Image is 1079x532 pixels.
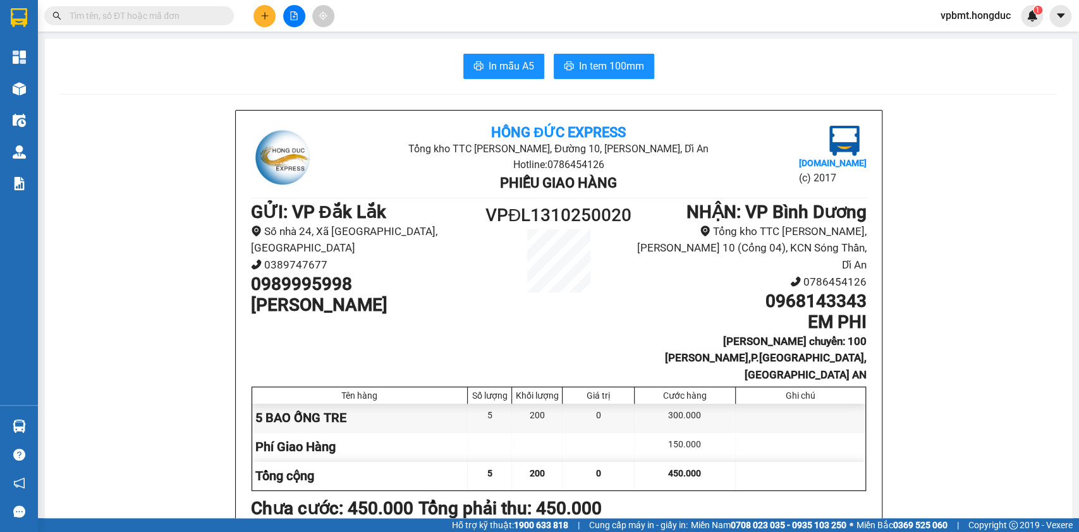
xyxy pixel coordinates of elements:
h1: [PERSON_NAME] [251,294,482,316]
input: Tìm tên, số ĐT hoặc mã đơn [70,9,219,23]
span: printer [473,61,484,73]
span: | [578,518,580,532]
sup: 1 [1033,6,1042,15]
div: 5 [468,404,512,432]
span: phone [790,276,801,287]
span: | [957,518,959,532]
h1: 0989995998 [251,274,482,295]
img: icon-new-feature [1027,10,1038,21]
img: warehouse-icon [13,420,26,433]
li: 0389747677 [251,257,482,274]
strong: 1900 633 818 [514,520,568,530]
strong: 0369 525 060 [893,520,948,530]
h1: VPĐL1310250020 [482,202,636,229]
span: Miền Nam [691,518,846,532]
img: logo.jpg [829,126,860,156]
span: caret-down [1055,10,1066,21]
span: ⚪️ [850,523,853,528]
span: Hỗ trợ kỹ thuật: [452,518,568,532]
span: 200 [530,468,545,478]
div: 300.000 [635,404,735,432]
b: [DOMAIN_NAME] [798,158,866,168]
span: Miền Bắc [856,518,948,532]
span: aim [319,11,327,20]
button: plus [253,5,276,27]
b: Chưa cước : 450.000 [251,498,413,519]
button: aim [312,5,334,27]
span: In mẫu A5 [489,58,534,74]
div: 150.000 [635,433,735,461]
b: Tổng phải thu: 450.000 [418,498,602,519]
strong: 0708 023 035 - 0935 103 250 [731,520,846,530]
button: printerIn mẫu A5 [463,54,544,79]
img: logo.jpg [251,126,314,189]
span: 0 [596,468,601,478]
span: Tổng cộng [255,468,314,483]
span: 5 [487,468,492,478]
div: Khối lượng [515,390,559,401]
span: message [13,505,25,517]
span: phone [251,259,262,270]
b: [PERSON_NAME] chuyển: 100 [PERSON_NAME],P.[GEOGRAPHIC_DATA],[GEOGRAPHIC_DATA] AN [665,335,867,381]
button: caret-down [1049,5,1071,27]
span: file-add [290,11,298,20]
button: file-add [283,5,305,27]
li: Hotline: 0786454126 [353,157,764,172]
div: 200 [512,404,563,432]
li: Tổng kho TTC [PERSON_NAME], [PERSON_NAME] 10 (Cổng 04), KCN Sóng Thần, Dĩ An [635,223,866,274]
span: notification [13,477,25,489]
img: warehouse-icon [13,114,26,127]
span: question-circle [13,449,25,461]
h1: EM PHI [635,311,866,333]
img: logo-vxr [11,8,27,27]
div: Giá trị [566,390,631,401]
span: environment [251,226,262,236]
b: GỬI : VP Đắk Lắk [251,202,386,222]
b: Phiếu giao hàng [500,175,617,191]
li: Số nhà 24, Xã [GEOGRAPHIC_DATA], [GEOGRAPHIC_DATA] [251,223,482,257]
div: 0 [563,404,635,432]
span: Cung cấp máy in - giấy in: [589,518,688,532]
div: 5 BAO ỐNG TRE [252,404,468,432]
h1: 0968143343 [635,291,866,312]
span: 1 [1035,6,1040,15]
b: Hồng Đức Express [491,124,626,140]
img: solution-icon [13,177,26,190]
span: 450.000 [668,468,701,478]
li: Tổng kho TTC [PERSON_NAME], Đường 10, [PERSON_NAME], Dĩ An [353,141,764,157]
img: dashboard-icon [13,51,26,64]
span: printer [564,61,574,73]
img: warehouse-icon [13,82,26,95]
div: Tên hàng [255,390,465,401]
li: (c) 2017 [798,170,866,186]
b: NHẬN : VP Bình Dương [686,202,867,222]
span: plus [260,11,269,20]
div: Phí Giao Hàng [252,433,468,461]
button: printerIn tem 100mm [554,54,654,79]
div: Số lượng [471,390,508,401]
span: vpbmt.hongduc [930,8,1021,23]
div: Cước hàng [638,390,731,401]
span: environment [700,226,710,236]
span: copyright [1009,521,1018,529]
span: search [52,11,61,20]
li: 0786454126 [635,274,866,291]
span: In tem 100mm [579,58,644,74]
div: Ghi chú [739,390,862,401]
img: warehouse-icon [13,145,26,159]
